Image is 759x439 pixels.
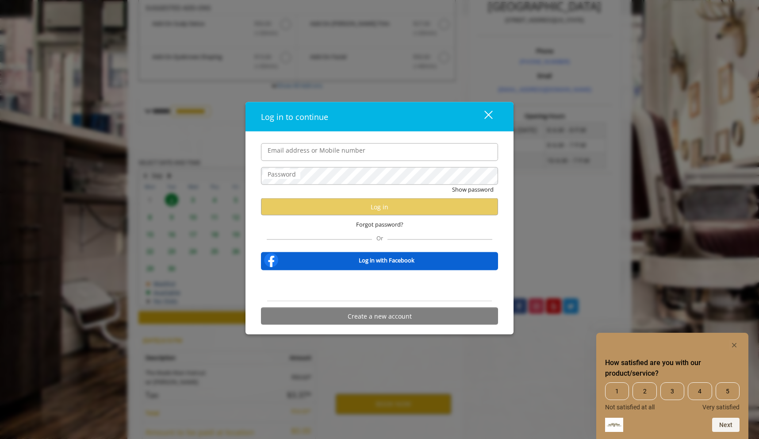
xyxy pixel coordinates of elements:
button: Create a new account [261,308,498,325]
span: Log in to continue [261,111,328,122]
span: 2 [632,382,656,400]
span: 3 [660,382,684,400]
button: Hide survey [729,340,740,350]
b: Log in with Facebook [359,255,414,265]
button: Next question [712,418,740,432]
span: 1 [605,382,629,400]
button: Log in [261,198,498,216]
span: 4 [688,382,712,400]
iframe: Sign in with Google Button [331,276,428,296]
h2: How satisfied are you with our product/service? Select an option from 1 to 5, with 1 being Not sa... [605,358,740,379]
input: Email address or Mobile number [261,143,498,161]
span: Very satisfied [702,404,740,411]
button: Show password [452,185,494,194]
span: Not satisfied at all [605,404,655,411]
span: Forgot password? [356,220,403,229]
div: How satisfied are you with our product/service? Select an option from 1 to 5, with 1 being Not sa... [605,382,740,411]
div: close dialog [474,110,492,123]
div: How satisfied are you with our product/service? Select an option from 1 to 5, with 1 being Not sa... [605,340,740,432]
input: Password [261,167,498,185]
button: close dialog [468,108,498,126]
img: facebook-logo [262,251,280,269]
span: Or [372,234,387,242]
label: Email address or Mobile number [263,145,370,155]
label: Password [263,169,300,179]
span: 5 [716,382,740,400]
